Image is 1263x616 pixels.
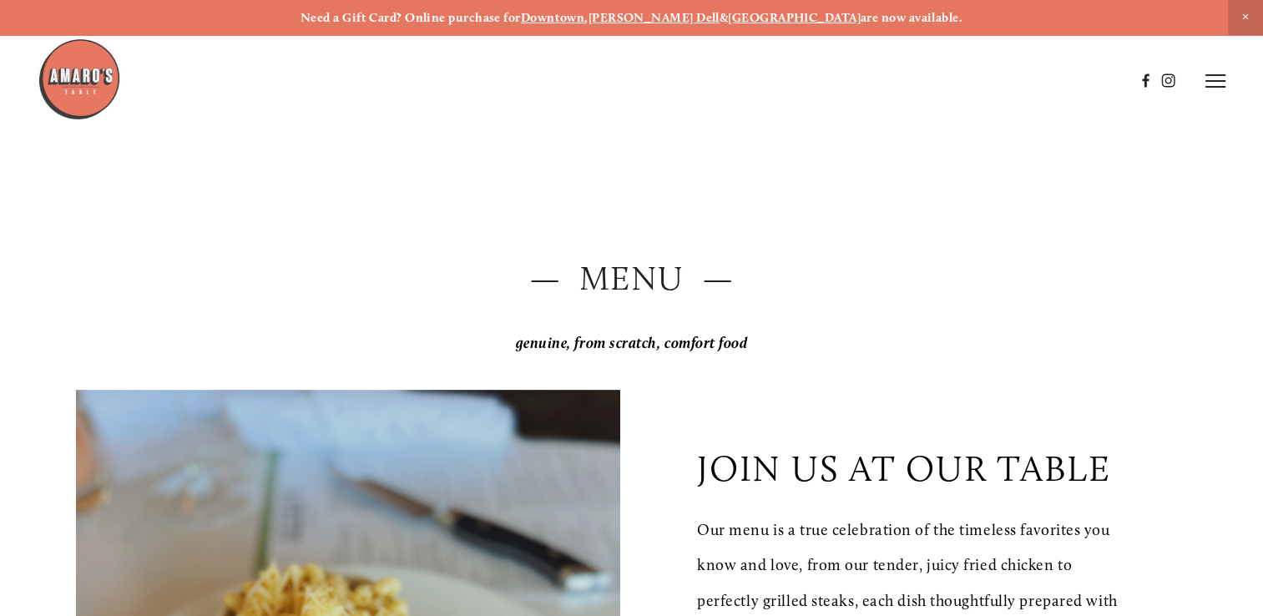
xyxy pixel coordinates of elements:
strong: , [584,10,588,25]
p: join us at our table [697,447,1111,490]
h2: — Menu — [76,255,1187,301]
img: Amaro's Table [38,38,121,121]
a: [PERSON_NAME] Dell [589,10,720,25]
em: genuine, from scratch, comfort food [516,334,748,352]
a: [GEOGRAPHIC_DATA] [728,10,861,25]
strong: & [720,10,728,25]
a: Downtown [521,10,585,25]
strong: are now available. [861,10,962,25]
strong: Need a Gift Card? Online purchase for [301,10,521,25]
